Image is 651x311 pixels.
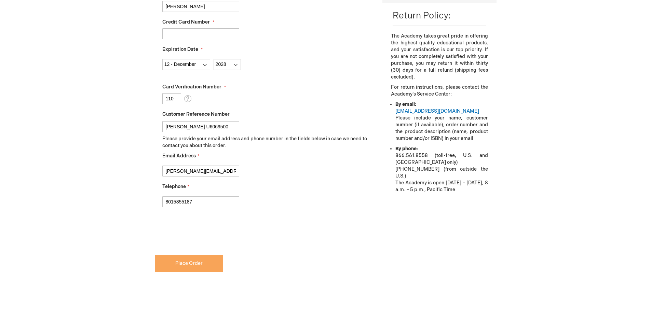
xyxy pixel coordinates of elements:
span: Credit Card Number [162,19,210,25]
a: [EMAIL_ADDRESS][DOMAIN_NAME] [395,108,479,114]
span: Return Policy: [393,11,451,21]
span: Telephone [162,184,186,189]
span: Expiration Date [162,46,198,52]
span: Email Address [162,153,196,159]
span: Card Verification Number [162,84,221,90]
li: Please include your name, customer number (if available), order number and the product descriptio... [395,101,488,142]
iframe: reCAPTCHA [155,218,259,245]
strong: By email: [395,101,416,107]
li: 866.561.8558 (toll-free, U.S. and [GEOGRAPHIC_DATA] only) [PHONE_NUMBER] (from outside the U.S.) ... [395,145,488,193]
input: Card Verification Number [162,93,181,104]
p: Please provide your email address and phone number in the fields below in case we need to contact... [162,136,372,149]
input: Credit Card Number [162,28,239,39]
p: For return instructions, please contact the Academy’s Service Center: [391,84,488,98]
span: Customer Reference Number [162,111,230,117]
strong: By phone: [395,146,418,152]
span: Place Order [175,260,203,266]
p: The Academy takes great pride in offering the highest quality educational products, and your sati... [391,33,488,81]
button: Place Order [155,255,223,272]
